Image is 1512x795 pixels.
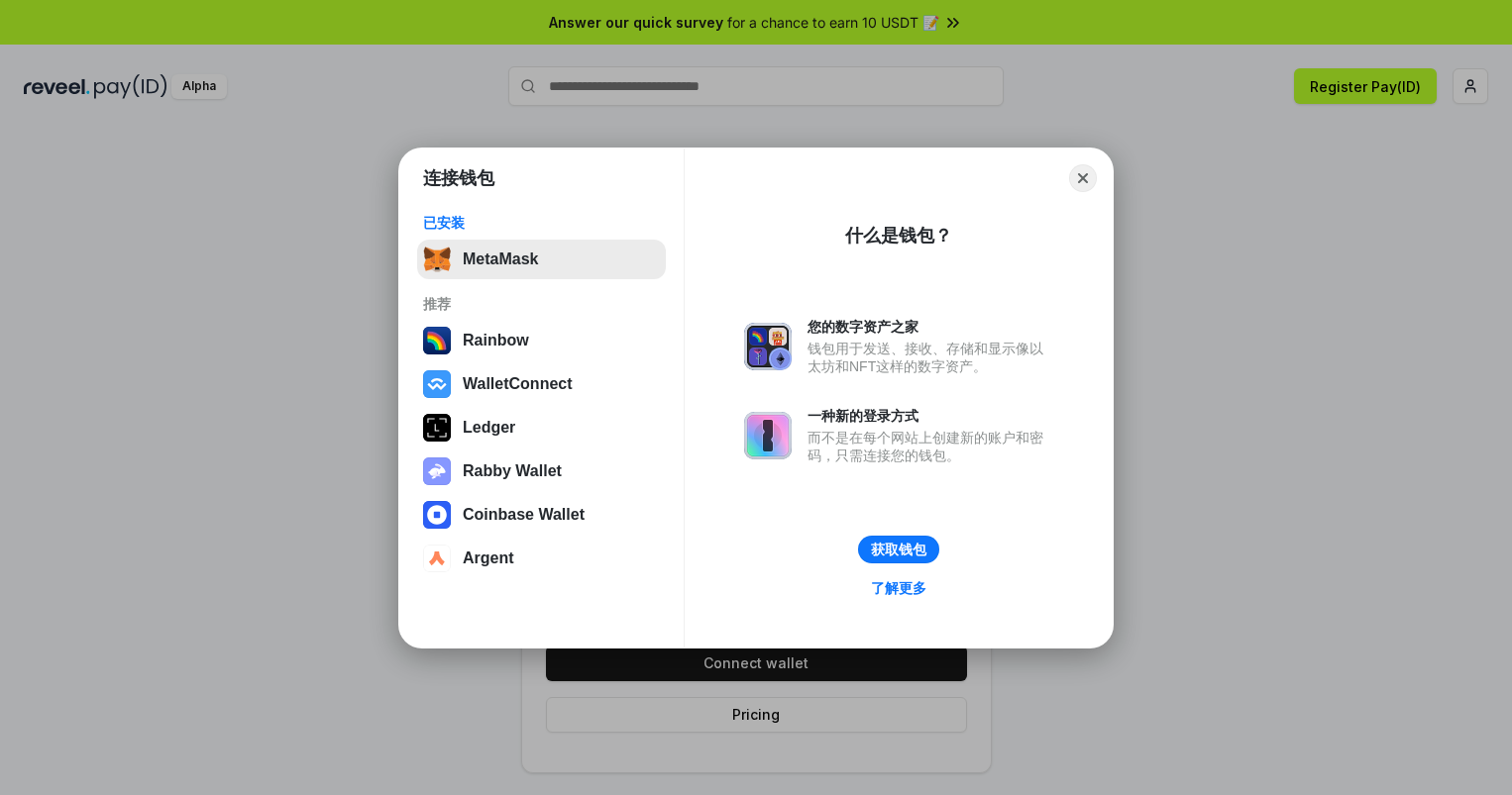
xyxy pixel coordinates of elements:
div: 推荐 [423,295,660,313]
button: Rabby Wallet [417,451,666,491]
div: Rainbow [463,332,529,349]
div: Rabby Wallet [463,462,562,480]
button: Ledger [417,408,666,447]
div: 您的数字资产之家 [808,318,1053,336]
img: svg+xml,%3Csvg%20width%3D%2228%22%20height%3D%2228%22%20viewBox%3D%220%200%2028%2028%22%20fill%3D... [423,545,451,572]
button: Coinbase Wallet [417,495,666,535]
img: svg+xml,%3Csvg%20width%3D%2228%22%20height%3D%2228%22%20viewBox%3D%220%200%2028%2028%22%20fill%3D... [423,501,451,529]
div: 获取钱包 [871,541,926,558]
img: svg+xml,%3Csvg%20xmlns%3D%22http%3A%2F%2Fwww.w3.org%2F2000%2Fsvg%22%20fill%3D%22none%22%20viewBox... [744,323,792,370]
img: svg+xml,%3Csvg%20xmlns%3D%22http%3A%2F%2Fwww.w3.org%2F2000%2Fsvg%22%20width%3D%2228%22%20height%3... [423,414,451,442]
div: 了解更多 [871,579,926,597]
div: Coinbase Wallet [463,506,585,524]
img: svg+xml,%3Csvg%20xmlns%3D%22http%3A%2F%2Fwww.w3.org%2F2000%2Fsvg%22%20fill%3D%22none%22%20viewBox... [423,457,451,485]
button: Close [1069,164,1097,192]
button: Rainbow [417,321,666,360]
img: svg+xml,%3Csvg%20width%3D%22120%22%20height%3D%22120%22%20viewBox%3D%220%200%20120%20120%22%20fil... [423,327,451,354]
div: WalletConnect [463,375,573,393]
img: svg+xml,%3Csvg%20width%3D%2228%22%20height%3D%2228%22%20viewBox%3D%220%200%2028%2028%22%20fill%3D... [423,370,451,398]
div: 钱包用于发送、接收、存储和显示像以太坊和NFT这样的数字资产。 [808,340,1053,375]
button: 获取钱包 [858,536,939,563]
img: svg+xml,%3Csvg%20xmlns%3D%22http%3A%2F%2Fwww.w3.org%2F2000%2Fsvg%22%20fill%3D%22none%22%20viewBox... [744,412,792,459]
img: svg+xml,%3Csvg%20fill%3D%22none%22%20height%3D%2233%22%20viewBox%3D%220%200%2035%2033%22%20width%... [423,246,451,273]
button: WalletConnect [417,364,666,404]
div: MetaMask [463,250,538,268]
div: Argent [463,549,514,567]
h1: 连接钱包 [423,166,494,190]
div: 什么是钱包？ [845,224,952,248]
div: 一种新的登录方式 [808,407,1053,425]
a: 了解更多 [859,575,938,601]
button: Argent [417,539,666,578]
button: MetaMask [417,240,666,279]
div: 而不是在每个网站上创建新的账户和密码，只需连接您的钱包。 [808,429,1053,464]
div: Ledger [463,419,515,437]
div: 已安装 [423,214,660,232]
